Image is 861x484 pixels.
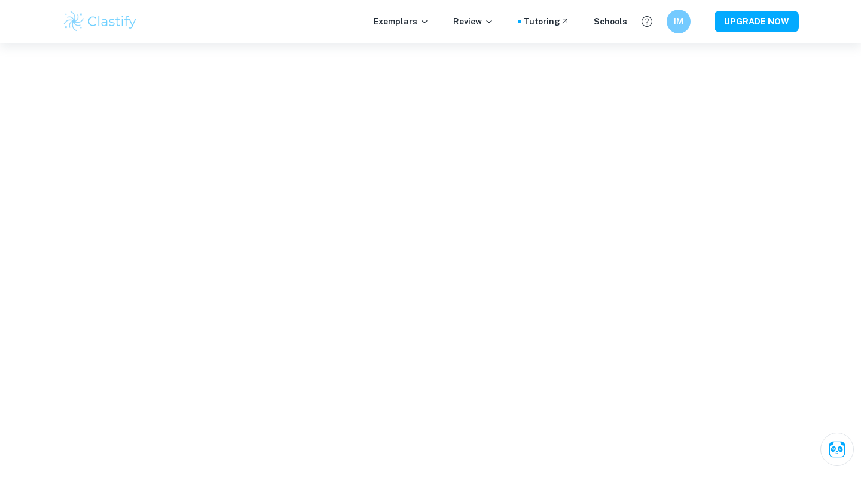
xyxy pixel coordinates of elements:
[374,15,429,28] p: Exemplars
[672,15,686,28] h6: IM
[820,433,854,466] button: Ask Clai
[594,15,627,28] a: Schools
[62,10,138,33] img: Clastify logo
[667,10,691,33] button: IM
[637,11,657,32] button: Help and Feedback
[524,15,570,28] a: Tutoring
[715,11,799,32] button: UPGRADE NOW
[453,15,494,28] p: Review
